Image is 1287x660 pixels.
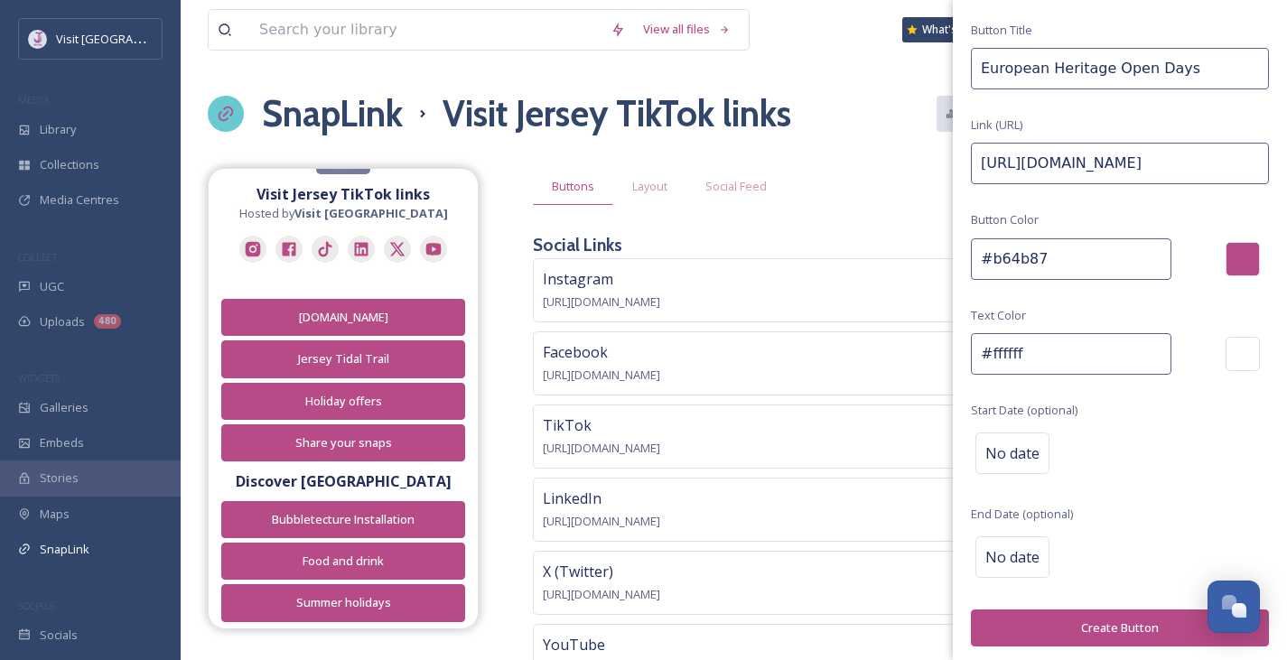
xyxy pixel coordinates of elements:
[971,402,1077,419] span: Start Date (optional)
[902,17,993,42] a: What's New
[221,501,465,538] button: Bubbletecture Installation
[231,594,455,611] div: Summer holidays
[543,269,613,289] span: Instagram
[543,440,660,456] span: [URL][DOMAIN_NAME]
[543,488,602,508] span: LinkedIn
[543,367,660,383] span: [URL][DOMAIN_NAME]
[937,96,1024,131] button: Analytics
[236,471,452,491] strong: Discover [GEOGRAPHIC_DATA]
[40,278,64,295] span: UGC
[231,511,455,528] div: Bubbletecture Installation
[40,399,89,416] span: Galleries
[40,506,70,523] span: Maps
[221,543,465,580] button: Food and drink
[40,469,79,487] span: Stories
[543,293,660,310] span: [URL][DOMAIN_NAME]
[552,178,594,195] span: Buttons
[443,87,791,141] h1: Visit Jersey TikTok links
[40,121,76,138] span: Library
[256,184,430,204] strong: Visit Jersey TikTok links
[40,191,119,209] span: Media Centres
[1208,581,1260,633] button: Open Chat
[971,22,1032,39] span: Button Title
[18,371,60,385] span: WIDGETS
[29,30,47,48] img: Events-Jersey-Logo.png
[971,211,1039,228] span: Button Color
[231,309,455,326] div: [DOMAIN_NAME]
[971,143,1269,184] input: https://www.snapsea.io
[221,424,465,461] button: Share your snaps
[971,48,1269,89] input: My Link
[231,553,455,570] div: Food and drink
[294,205,448,221] strong: Visit [GEOGRAPHIC_DATA]
[221,299,465,336] button: [DOMAIN_NAME]
[971,307,1026,324] span: Text Color
[543,342,608,362] span: Facebook
[543,635,605,655] span: YouTube
[40,313,85,330] span: Uploads
[231,434,455,451] div: Share your snaps
[250,10,602,50] input: Search your library
[971,506,1073,523] span: End Date (optional)
[221,584,465,621] button: Summer holidays
[262,87,403,141] a: SnapLink
[231,350,455,367] div: Jersey Tidal Trail
[221,383,465,420] button: Holiday offers
[543,562,613,581] span: X (Twitter)
[40,434,84,451] span: Embeds
[533,232,622,258] h3: Social Links
[985,546,1040,568] span: No date
[221,340,465,377] button: Jersey Tidal Trail
[40,156,99,173] span: Collections
[705,178,767,195] span: Social Feed
[18,93,50,107] span: MEDIA
[94,314,121,329] div: 480
[971,116,1022,134] span: Link (URL)
[937,96,1033,131] a: Analytics
[18,599,54,612] span: SOCIALS
[18,250,57,264] span: COLLECT
[543,513,660,529] span: [URL][DOMAIN_NAME]
[239,205,448,222] span: Hosted by
[985,442,1040,464] span: No date
[543,415,592,435] span: TikTok
[40,627,78,644] span: Socials
[971,609,1269,646] button: Create Button
[56,30,196,47] span: Visit [GEOGRAPHIC_DATA]
[634,12,740,47] a: View all files
[40,541,89,558] span: SnapLink
[632,178,667,195] span: Layout
[543,586,660,602] span: [URL][DOMAIN_NAME]
[231,393,455,410] div: Holiday offers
